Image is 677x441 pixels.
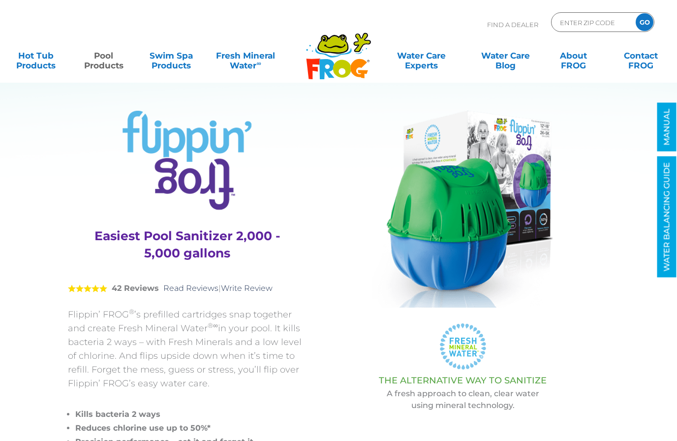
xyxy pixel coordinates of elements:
[80,227,294,262] h3: Easiest Pool Sanitizer 2,000 - 5,000 gallons
[112,283,159,293] strong: 42 Reviews
[487,12,538,37] p: Find A Dealer
[256,60,261,67] sup: ∞
[479,46,532,65] a: Water CareBlog
[68,269,307,308] div: |
[68,308,307,390] p: Flippin’ FROG ’s prefilled cartridges snap together and create Fresh Mineral Water in your pool. ...
[547,46,600,65] a: AboutFROG
[68,284,107,292] span: 5
[331,376,594,385] h3: THE ALTERNATIVE WAY TO SANITIZE
[636,13,653,31] input: GO
[123,111,252,210] img: Product Logo
[301,20,376,80] img: Frog Products Logo
[163,283,218,293] a: Read Reviews
[221,283,273,293] a: Write Review
[75,421,307,435] li: Reduces chlorine use up to 50%*
[145,46,198,65] a: Swim SpaProducts
[10,46,62,65] a: Hot TubProducts
[657,103,677,152] a: MANUAL
[129,308,134,315] sup: ®
[77,46,130,65] a: PoolProducts
[75,408,307,421] li: Kills bacteria 2 ways
[331,388,594,411] p: A fresh approach to clean, clear water using mineral technology.
[208,321,218,329] sup: ®∞
[615,46,667,65] a: ContactFROG
[379,46,464,65] a: Water CareExperts
[372,111,554,308] img: Product Flippin Frog
[213,46,278,65] a: Fresh MineralWater∞
[657,157,677,278] a: WATER BALANCING GUIDE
